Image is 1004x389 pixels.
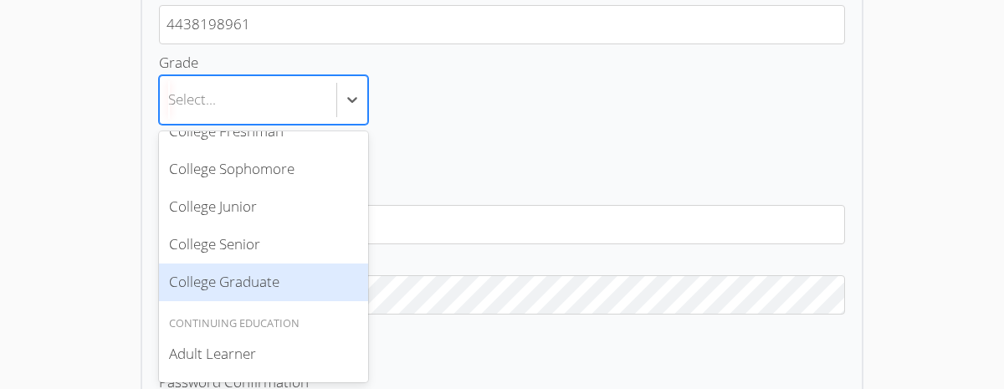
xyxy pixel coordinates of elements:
[159,264,368,301] div: College Graduate
[159,151,368,188] div: College Sophomore
[159,315,368,333] div: Continuing Education
[159,53,198,72] span: Grade
[168,88,216,112] div: Select...
[159,205,845,244] input: School (optional)
[159,335,368,373] div: Adult Learner
[168,81,170,120] input: GradeSelect...Grade is required
[159,113,368,151] div: College Freshman
[159,275,845,315] input: PasswordPassword is required
[159,226,368,264] div: College Senior
[159,5,845,44] input: Phone Number
[159,188,368,226] div: College Junior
